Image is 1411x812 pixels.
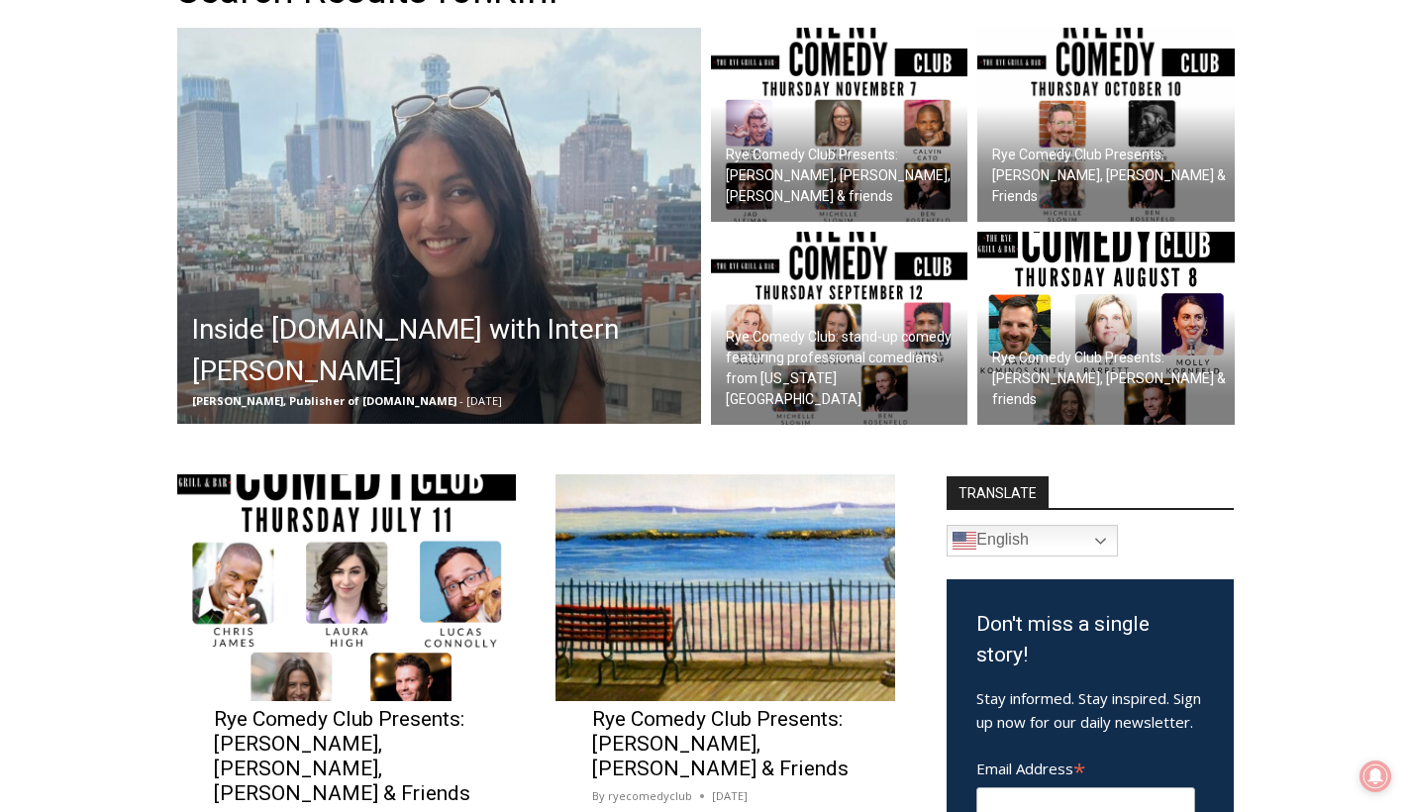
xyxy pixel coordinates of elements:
h2: Rye Comedy Club: stand-up comedy featuring professional comedians from [US_STATE][GEOGRAPHIC_DATA] [726,327,963,410]
h2: Rye Comedy Club Presents: [PERSON_NAME], [PERSON_NAME] & Friends [992,145,1230,207]
a: Rye Comedy Club Presents: [PERSON_NAME], [PERSON_NAME] & Friends [977,28,1235,222]
time: [DATE] [712,787,748,805]
img: (PHOTO: MyRye.com Intern and Editor Anika Kini. Contributed.) [177,28,701,424]
p: Stay informed. Stay inspired. Sign up now for our daily newsletter. [976,686,1204,734]
div: Located at [STREET_ADDRESS][PERSON_NAME] [203,124,281,237]
a: Open Tues. - Sun. [PHONE_NUMBER] [1,199,199,247]
span: [PERSON_NAME], Publisher of [DOMAIN_NAME] [192,393,456,408]
a: Intern @ [DOMAIN_NAME] [476,192,959,247]
a: Rye Comedy Club Presents: [PERSON_NAME], [PERSON_NAME] & friends [977,232,1235,426]
span: Intern @ [DOMAIN_NAME] [518,197,918,242]
a: Rye Comedy Club Presents: [PERSON_NAME], [PERSON_NAME], [PERSON_NAME] & Friends [214,707,470,805]
span: - [459,393,463,408]
h2: Inside [DOMAIN_NAME] with Intern [PERSON_NAME] [192,309,696,392]
a: ryecomedyclub [608,788,692,803]
a: English [947,525,1118,557]
a: Rye Comedy Club Presents: [PERSON_NAME], [PERSON_NAME], [PERSON_NAME] & friends [711,28,968,222]
img: en [953,529,976,553]
h3: Don't miss a single story! [976,609,1204,671]
strong: TRANSLATE [947,476,1049,508]
h2: Rye Comedy Club Presents: [PERSON_NAME], [PERSON_NAME], [PERSON_NAME] & friends [726,145,963,207]
span: [DATE] [466,393,502,408]
h2: Rye Comedy Club Presents: [PERSON_NAME], [PERSON_NAME] & friends [992,348,1230,410]
div: "I learned about the history of a place I’d honestly never considered even as a resident of [GEOG... [500,1,936,192]
span: By [592,787,605,805]
label: Email Address [976,749,1195,784]
a: Rye Comedy Club Presents: [PERSON_NAME], [PERSON_NAME] & Friends [592,707,849,780]
img: Rye Comedy Club Presents: Carole Montgomery, Michael Brigante & Friends [555,474,895,700]
img: Rye Comedy Club Presents: Chris James, Laura High, Lucas Connolly & Friends [177,474,517,700]
a: Rye Comedy Club: stand-up comedy featuring professional comedians from [US_STATE][GEOGRAPHIC_DATA] [711,232,968,426]
a: Inside [DOMAIN_NAME] with Intern [PERSON_NAME] [PERSON_NAME], Publisher of [DOMAIN_NAME] - [DATE] [177,28,701,424]
span: Open Tues. - Sun. [PHONE_NUMBER] [6,204,194,279]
